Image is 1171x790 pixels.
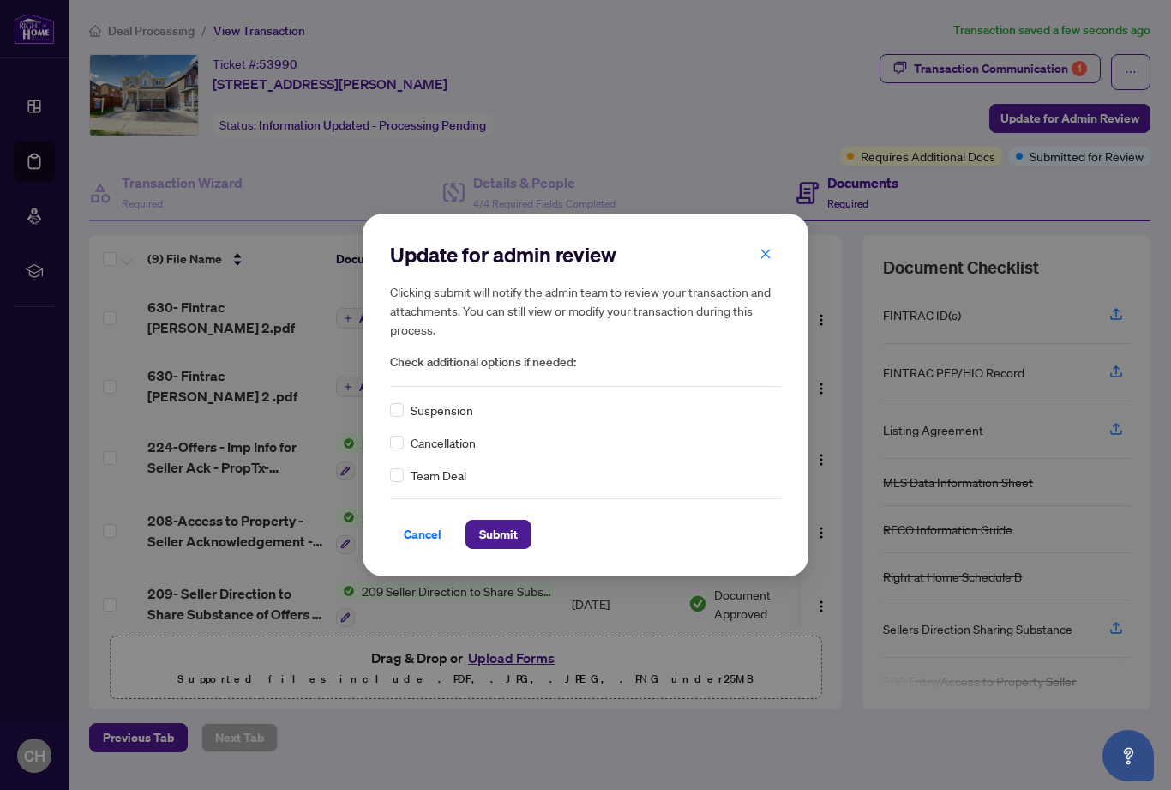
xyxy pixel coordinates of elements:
span: Team Deal [411,466,466,485]
span: Submit [479,521,518,548]
button: Cancel [390,520,455,549]
h5: Clicking submit will notify the admin team to review your transaction and attachments. You can st... [390,282,781,339]
button: Open asap [1102,730,1154,781]
span: close [760,248,772,260]
span: Cancellation [411,433,476,452]
button: Submit [465,520,531,549]
span: Check additional options if needed: [390,353,781,372]
h2: Update for admin review [390,241,781,268]
span: Cancel [404,521,441,548]
span: Suspension [411,401,473,419]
